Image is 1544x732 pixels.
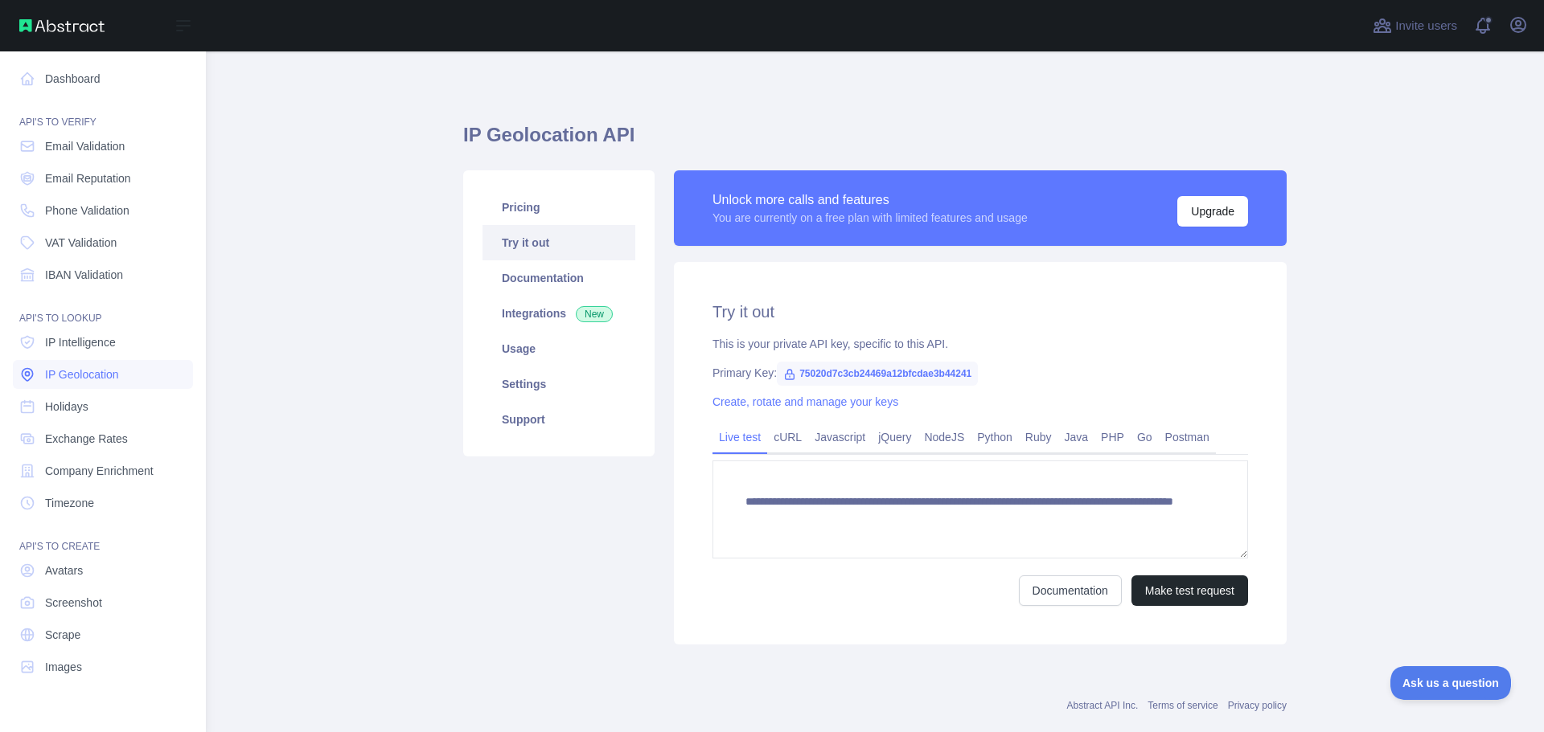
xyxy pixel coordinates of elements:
a: Go [1131,424,1159,450]
div: API'S TO CREATE [13,521,193,553]
a: Holidays [13,392,193,421]
a: IP Intelligence [13,328,193,357]
a: Create, rotate and manage your keys [712,395,898,408]
div: Unlock more calls and features [712,190,1028,210]
a: Try it out [482,225,635,260]
a: Documentation [1019,575,1122,606]
iframe: Toggle Customer Support [1390,666,1512,700]
a: IBAN Validation [13,260,193,289]
span: Exchange Rates [45,431,128,447]
div: API'S TO VERIFY [13,96,193,129]
a: Documentation [482,260,635,296]
span: 75020d7c3cb24469a12bfcdae3b44241 [777,362,978,386]
a: Usage [482,331,635,366]
a: jQuery [872,424,918,450]
a: Support [482,402,635,437]
a: PHP [1094,424,1131,450]
a: Python [971,424,1019,450]
h2: Try it out [712,301,1248,323]
a: Scrape [13,620,193,649]
a: Ruby [1019,424,1058,450]
a: Terms of service [1148,700,1218,711]
a: VAT Validation [13,228,193,257]
a: Images [13,652,193,681]
a: Avatars [13,556,193,585]
a: Postman [1159,424,1216,450]
a: Screenshot [13,588,193,617]
span: IP Geolocation [45,366,119,382]
a: Javascript [808,424,872,450]
span: Email Validation [45,138,125,154]
a: Integrations New [482,296,635,331]
a: Settings [482,366,635,402]
a: IP Geolocation [13,360,193,389]
a: Dashboard [13,64,193,93]
a: NodeJS [918,424,971,450]
a: Email Reputation [13,164,193,193]
a: Phone Validation [13,196,193,225]
span: New [576,306,613,322]
a: Live test [712,424,767,450]
span: Phone Validation [45,202,129,219]
span: Invite users [1395,17,1457,35]
h1: IP Geolocation API [463,122,1287,161]
span: IP Intelligence [45,334,116,350]
span: Timezone [45,495,94,511]
a: Email Validation [13,132,193,161]
button: Make test request [1131,575,1248,606]
span: VAT Validation [45,235,117,251]
div: Primary Key: [712,365,1248,381]
span: Avatars [45,562,83,579]
a: Timezone [13,489,193,517]
img: Abstract API [19,19,105,32]
a: Company Enrichment [13,456,193,485]
a: Java [1058,424,1095,450]
div: You are currently on a free plan with limited features and usage [712,210,1028,226]
button: Upgrade [1177,196,1248,227]
span: Holidays [45,399,88,415]
a: Abstract API Inc. [1067,700,1139,711]
a: Pricing [482,190,635,225]
span: Images [45,659,82,675]
button: Invite users [1369,13,1460,39]
span: Scrape [45,627,80,643]
span: Email Reputation [45,170,131,186]
div: This is your private API key, specific to this API. [712,336,1248,352]
span: IBAN Validation [45,267,123,283]
span: Company Enrichment [45,463,154,479]
div: API'S TO LOOKUP [13,292,193,325]
a: Exchange Rates [13,424,193,453]
span: Screenshot [45,595,102,611]
a: cURL [767,424,808,450]
a: Privacy policy [1228,700,1287,711]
